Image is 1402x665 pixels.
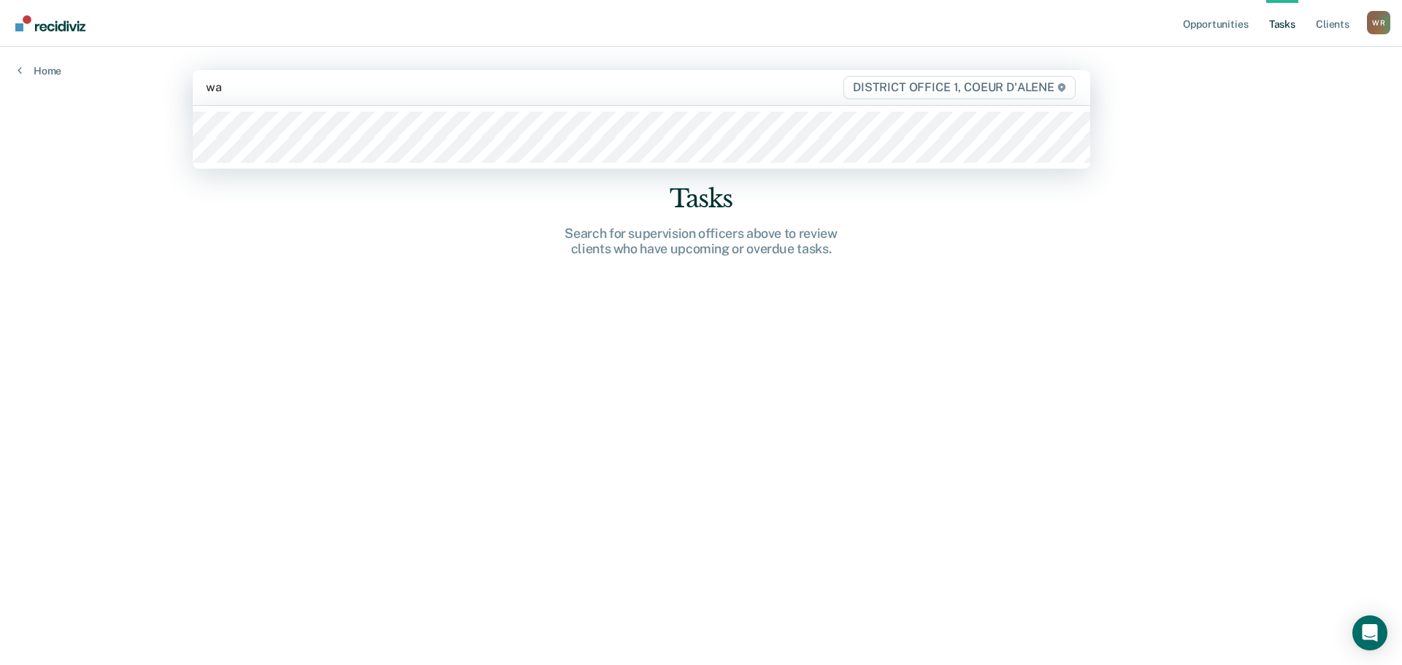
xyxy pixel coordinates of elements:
[1352,615,1387,650] div: Open Intercom Messenger
[467,226,935,257] div: Search for supervision officers above to review clients who have upcoming or overdue tasks.
[843,76,1076,99] span: DISTRICT OFFICE 1, COEUR D'ALENE
[15,15,85,31] img: Recidiviz
[1367,11,1390,34] div: W R
[1367,11,1390,34] button: Profile dropdown button
[18,64,61,77] a: Home
[467,184,935,214] div: Tasks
